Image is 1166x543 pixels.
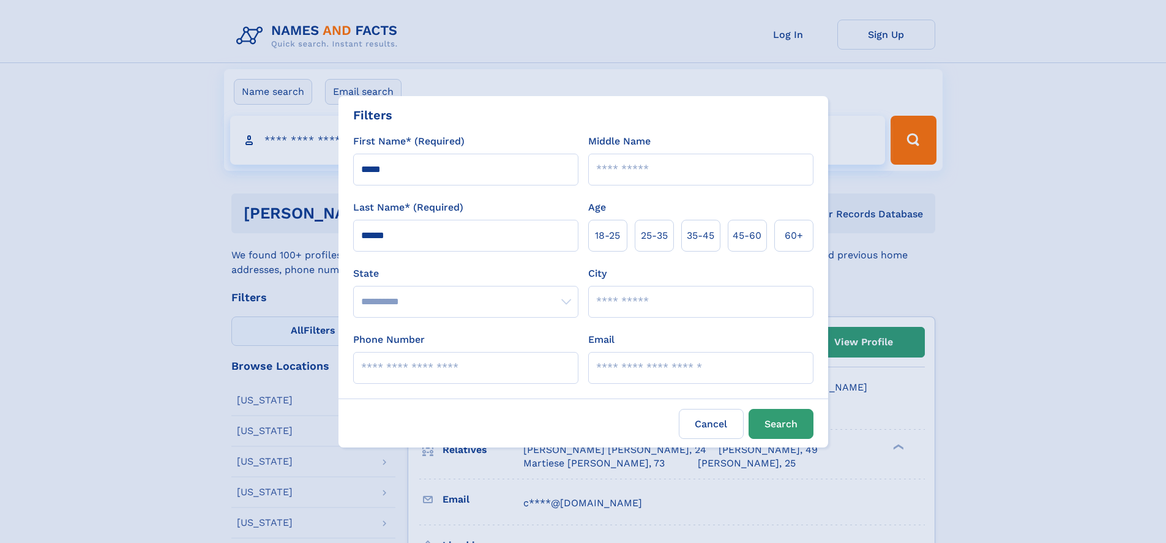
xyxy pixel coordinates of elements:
[353,332,425,347] label: Phone Number
[785,228,803,243] span: 60+
[679,409,744,439] label: Cancel
[353,266,578,281] label: State
[353,134,465,149] label: First Name* (Required)
[687,228,714,243] span: 35‑45
[595,228,620,243] span: 18‑25
[588,332,615,347] label: Email
[588,134,651,149] label: Middle Name
[353,200,463,215] label: Last Name* (Required)
[588,266,607,281] label: City
[749,409,813,439] button: Search
[588,200,606,215] label: Age
[733,228,761,243] span: 45‑60
[641,228,668,243] span: 25‑35
[353,106,392,124] div: Filters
